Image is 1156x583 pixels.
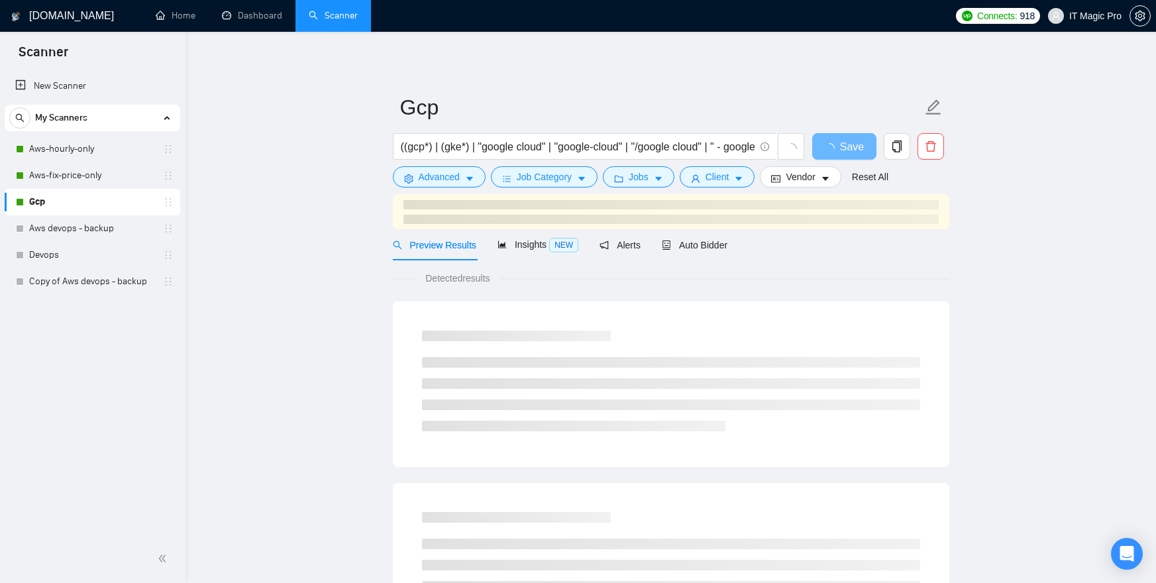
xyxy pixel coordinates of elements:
a: homeHome [156,10,195,21]
button: search [9,107,30,129]
a: Aws-hourly-only [29,136,155,162]
a: Reset All [852,170,888,184]
li: New Scanner [5,73,180,99]
span: Preview Results [393,240,476,250]
a: Aws devops - backup [29,215,155,242]
a: Gcp [29,189,155,215]
span: Auto Bidder [662,240,727,250]
span: Alerts [600,240,641,250]
span: folder [614,174,623,184]
span: holder [163,197,174,207]
a: searchScanner [309,10,358,21]
button: copy [884,133,910,160]
span: Connects: [977,9,1017,23]
span: user [691,174,700,184]
button: settingAdvancedcaret-down [393,166,486,187]
span: Advanced [419,170,460,184]
span: holder [163,223,174,234]
span: Scanner [8,42,79,70]
span: caret-down [821,174,830,184]
button: userClientcaret-down [680,166,755,187]
span: info-circle [761,142,769,151]
span: setting [1130,11,1150,21]
span: loading [785,143,797,155]
input: Search Freelance Jobs... [401,138,755,155]
span: Vendor [786,170,815,184]
span: Save [840,138,864,155]
span: Insights [498,239,578,250]
span: loading [824,143,840,154]
a: Aws-fix-price-only [29,162,155,189]
img: upwork-logo.png [962,11,972,21]
li: My Scanners [5,105,180,295]
span: Detected results [416,271,499,286]
span: user [1051,11,1061,21]
span: Job Category [517,170,572,184]
span: Client [706,170,729,184]
span: holder [163,170,174,181]
span: caret-down [734,174,743,184]
span: delete [918,140,943,152]
span: 918 [1020,9,1034,23]
button: setting [1130,5,1151,26]
a: Devops [29,242,155,268]
span: robot [662,240,671,250]
span: caret-down [465,174,474,184]
a: dashboardDashboard [222,10,282,21]
span: idcard [771,174,780,184]
span: holder [163,144,174,154]
button: folderJobscaret-down [603,166,674,187]
a: setting [1130,11,1151,21]
span: Jobs [629,170,649,184]
span: bars [502,174,511,184]
input: Scanner name... [400,91,922,124]
span: My Scanners [35,105,87,131]
span: edit [925,99,942,116]
span: holder [163,250,174,260]
a: Copy of Aws devops - backup [29,268,155,295]
span: copy [884,140,910,152]
button: Save [812,133,876,160]
span: search [10,113,30,123]
span: double-left [158,552,171,565]
button: barsJob Categorycaret-down [491,166,598,187]
button: delete [918,133,944,160]
span: caret-down [654,174,663,184]
span: search [393,240,402,250]
button: idcardVendorcaret-down [760,166,841,187]
a: New Scanner [15,73,170,99]
span: notification [600,240,609,250]
span: setting [404,174,413,184]
span: caret-down [577,174,586,184]
span: NEW [549,238,578,252]
img: logo [11,6,21,27]
span: area-chart [498,240,507,249]
div: Open Intercom Messenger [1111,538,1143,570]
span: holder [163,276,174,287]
